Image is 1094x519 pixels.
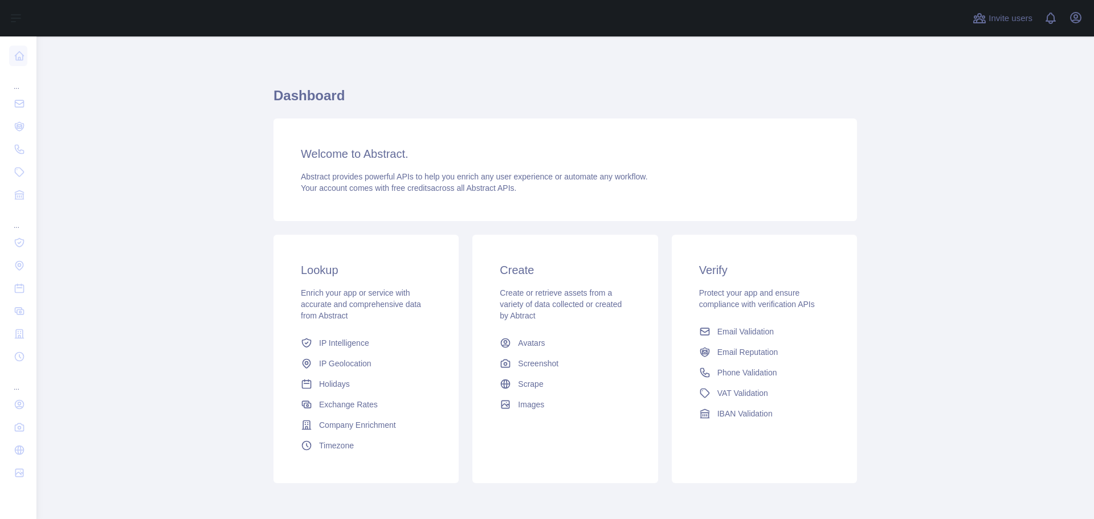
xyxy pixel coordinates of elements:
h3: Lookup [301,262,431,278]
h3: Welcome to Abstract. [301,146,830,162]
span: IBAN Validation [717,408,773,419]
a: Email Validation [695,321,834,342]
a: Images [495,394,635,415]
span: Screenshot [518,358,558,369]
span: Exchange Rates [319,399,378,410]
h1: Dashboard [273,87,857,114]
span: Timezone [319,440,354,451]
span: Scrape [518,378,543,390]
h3: Create [500,262,630,278]
a: VAT Validation [695,383,834,403]
div: ... [9,68,27,91]
span: Email Reputation [717,346,778,358]
div: ... [9,207,27,230]
a: Scrape [495,374,635,394]
a: IP Geolocation [296,353,436,374]
span: Abstract provides powerful APIs to help you enrich any user experience or automate any workflow. [301,172,648,181]
a: Screenshot [495,353,635,374]
span: IP Intelligence [319,337,369,349]
a: Phone Validation [695,362,834,383]
a: Email Reputation [695,342,834,362]
a: Avatars [495,333,635,353]
button: Invite users [970,9,1035,27]
a: Timezone [296,435,436,456]
span: Images [518,399,544,410]
span: VAT Validation [717,387,768,399]
span: Protect your app and ensure compliance with verification APIs [699,288,815,309]
span: Create or retrieve assets from a variety of data collected or created by Abtract [500,288,622,320]
span: free credits [391,183,431,193]
span: Avatars [518,337,545,349]
div: ... [9,369,27,392]
span: Company Enrichment [319,419,396,431]
a: IBAN Validation [695,403,834,424]
a: Exchange Rates [296,394,436,415]
span: Enrich your app or service with accurate and comprehensive data from Abstract [301,288,421,320]
h3: Verify [699,262,830,278]
span: IP Geolocation [319,358,372,369]
span: Phone Validation [717,367,777,378]
span: Email Validation [717,326,774,337]
a: IP Intelligence [296,333,436,353]
span: Invite users [989,12,1032,25]
span: Your account comes with across all Abstract APIs. [301,183,516,193]
a: Company Enrichment [296,415,436,435]
a: Holidays [296,374,436,394]
span: Holidays [319,378,350,390]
